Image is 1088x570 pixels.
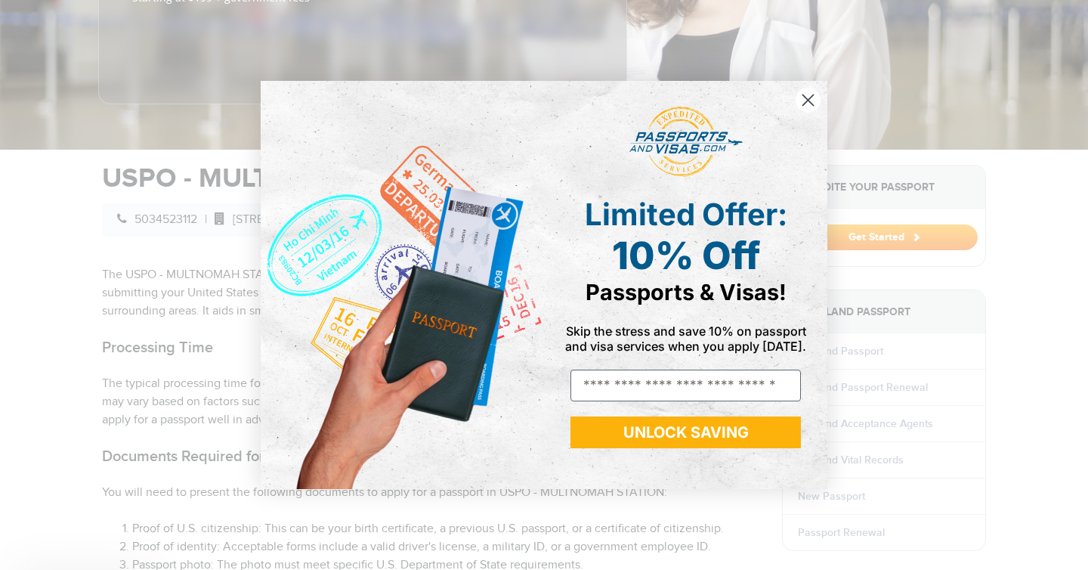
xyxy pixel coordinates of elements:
span: Limited Offer: [585,196,787,233]
button: UNLOCK SAVING [570,417,801,448]
button: Close dialog [795,87,821,113]
span: 10% Off [612,233,760,278]
span: Passports & Visas! [586,279,787,305]
span: Skip the stress and save 10% on passport and visa services when you apply [DATE]. [565,324,806,354]
img: de9cda0d-0715-46ca-9a25-073762a91ba7.png [261,81,544,489]
img: passports and visas [629,107,743,178]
